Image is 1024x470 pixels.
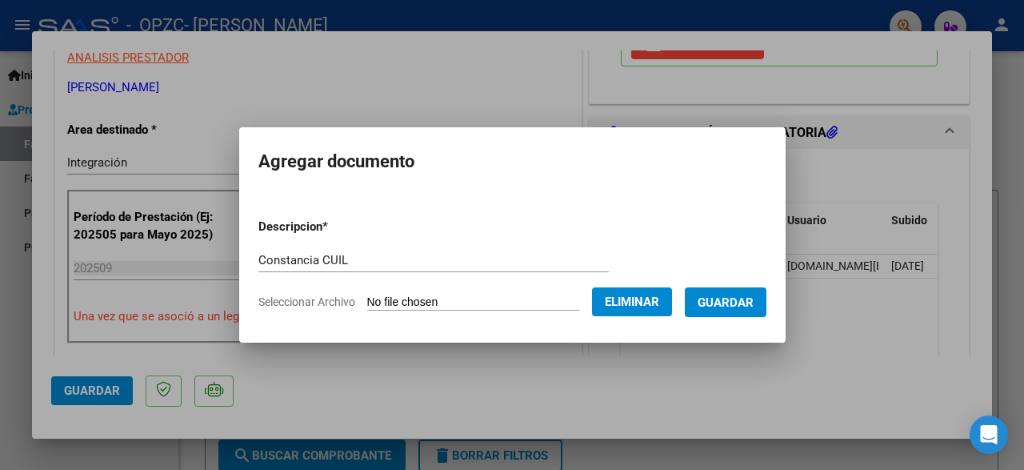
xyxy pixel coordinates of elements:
[698,295,754,310] span: Guardar
[258,218,411,236] p: Descripcion
[605,295,659,309] span: Eliminar
[592,287,672,316] button: Eliminar
[258,295,355,308] span: Seleccionar Archivo
[685,287,766,317] button: Guardar
[970,416,1008,454] div: Open Intercom Messenger
[258,147,766,177] h2: Agregar documento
